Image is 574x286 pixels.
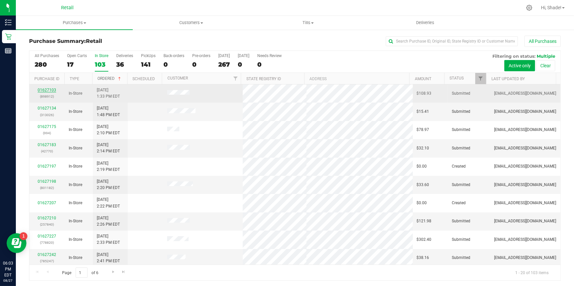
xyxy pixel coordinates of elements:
a: Filter [475,73,486,84]
p: (994) [33,130,61,136]
a: Scheduled [132,77,155,81]
inline-svg: Retail [5,33,12,40]
span: [EMAIL_ADDRESS][DOMAIN_NAME] [494,200,556,206]
span: [DATE] 2:10 PM EDT [97,124,120,136]
span: $302.40 [417,237,432,243]
span: Submitted [452,237,470,243]
div: All Purchases [35,53,59,58]
div: 36 [116,61,133,68]
h3: Purchase Summary: [29,38,206,44]
button: All Purchases [524,36,561,47]
span: $0.00 [417,163,427,170]
span: [DATE] 2:19 PM EDT [97,160,120,173]
div: 141 [141,61,156,68]
span: [DATE] 2:33 PM EDT [97,233,120,246]
span: $33.60 [417,182,429,188]
span: Page of 6 [56,268,104,278]
span: [EMAIL_ADDRESS][DOMAIN_NAME] [494,255,556,261]
span: Submitted [452,255,470,261]
span: [EMAIL_ADDRESS][DOMAIN_NAME] [494,182,556,188]
p: 06:03 PM EDT [3,260,13,278]
a: 01627175 [38,124,56,129]
span: [DATE] 2:41 PM EDT [97,252,120,264]
div: 0 [192,61,210,68]
span: [EMAIL_ADDRESS][DOMAIN_NAME] [494,218,556,224]
a: Purchase ID [34,77,59,81]
a: Filter [230,73,241,84]
span: In-Store [69,163,82,170]
span: [EMAIL_ADDRESS][DOMAIN_NAME] [494,145,556,151]
span: In-Store [69,200,82,206]
div: Deliveries [116,53,133,58]
span: Retail [61,5,74,11]
a: Last Updated By [491,77,525,81]
th: Address [304,73,410,84]
div: 103 [95,61,108,68]
div: Open Carts [67,53,87,58]
div: [DATE] [238,53,249,58]
a: Customers [133,16,250,30]
a: Type [70,77,79,81]
span: In-Store [69,109,82,115]
span: Deliveries [407,20,443,26]
a: Status [450,76,464,80]
span: Submitted [452,145,470,151]
span: In-Store [69,127,82,133]
p: (42770) [33,148,61,154]
span: Submitted [452,182,470,188]
span: Filtering on status: [492,53,535,59]
span: [DATE] 2:26 PM EDT [97,215,120,228]
span: $32.10 [417,145,429,151]
span: [EMAIL_ADDRESS][DOMAIN_NAME] [494,237,556,243]
div: 280 [35,61,59,68]
p: (257840) [33,221,61,228]
p: (898912) [33,93,61,100]
span: Submitted [452,90,470,97]
span: $0.00 [417,200,427,206]
div: 0 [238,61,249,68]
a: State Registry ID [246,77,281,81]
span: In-Store [69,255,82,261]
iframe: Resource center [7,233,26,253]
p: 08/27 [3,278,13,283]
span: [EMAIL_ADDRESS][DOMAIN_NAME] [494,109,556,115]
span: [DATE] 2:22 PM EDT [97,197,120,209]
input: Search Purchase ID, Original ID, State Registry ID or Customer Name... [386,36,518,46]
span: Retail [86,38,102,44]
button: Active only [504,60,535,71]
span: [DATE] 1:48 PM EDT [97,105,120,118]
a: Deliveries [367,16,484,30]
span: [EMAIL_ADDRESS][DOMAIN_NAME] [494,127,556,133]
span: Submitted [452,127,470,133]
div: Needs Review [257,53,282,58]
span: In-Store [69,237,82,243]
span: Created [452,163,466,170]
span: $78.97 [417,127,429,133]
span: [DATE] 2:20 PM EDT [97,178,120,191]
div: Manage settings [525,5,533,11]
a: Go to the next page [108,268,118,276]
div: 0 [163,61,184,68]
span: $121.98 [417,218,432,224]
span: $108.93 [417,90,432,97]
iframe: Resource center unread badge [19,232,27,240]
span: [EMAIL_ADDRESS][DOMAIN_NAME] [494,163,556,170]
a: 01627134 [38,106,56,111]
span: 1 - 20 of 103 items [510,268,554,277]
button: Clear [536,60,555,71]
div: [DATE] [218,53,230,58]
span: In-Store [69,182,82,188]
a: Purchases [16,16,133,30]
p: (778820) [33,239,61,246]
input: 1 [76,268,88,278]
span: Submitted [452,109,470,115]
span: In-Store [69,90,82,97]
div: 0 [257,61,282,68]
span: Tills [250,20,366,26]
a: Ordered [98,76,123,81]
inline-svg: Reports [5,48,12,54]
span: Multiple [537,53,555,59]
div: In Store [95,53,108,58]
a: 01627242 [38,252,56,257]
